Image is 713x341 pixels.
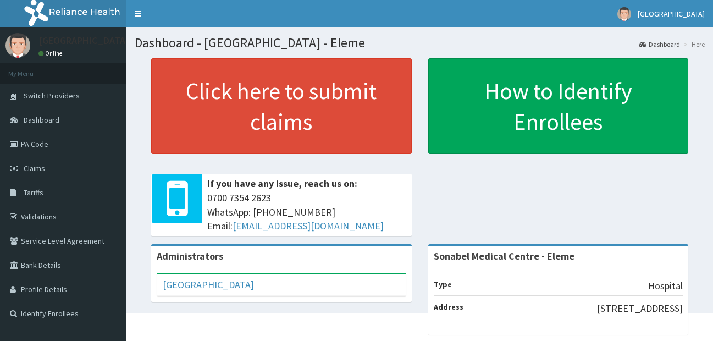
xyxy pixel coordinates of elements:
span: 0700 7354 2623 WhatsApp: [PHONE_NUMBER] Email: [207,191,406,233]
span: Switch Providers [24,91,80,101]
span: Tariffs [24,188,43,197]
b: Address [434,302,463,312]
span: Claims [24,163,45,173]
a: [GEOGRAPHIC_DATA] [163,278,254,291]
b: Type [434,279,452,289]
a: Dashboard [639,40,680,49]
span: Dashboard [24,115,59,125]
a: [EMAIL_ADDRESS][DOMAIN_NAME] [233,219,384,232]
img: User Image [5,33,30,58]
p: [GEOGRAPHIC_DATA] [38,36,129,46]
img: User Image [617,7,631,21]
h1: Dashboard - [GEOGRAPHIC_DATA] - Eleme [135,36,705,50]
li: Here [681,40,705,49]
strong: Sonabel Medical Centre - Eleme [434,250,574,262]
p: Hospital [648,279,683,293]
b: Administrators [157,250,223,262]
a: Click here to submit claims [151,58,412,154]
b: If you have any issue, reach us on: [207,177,357,190]
p: [STREET_ADDRESS] [597,301,683,316]
a: How to Identify Enrollees [428,58,689,154]
span: [GEOGRAPHIC_DATA] [638,9,705,19]
a: Online [38,50,65,57]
